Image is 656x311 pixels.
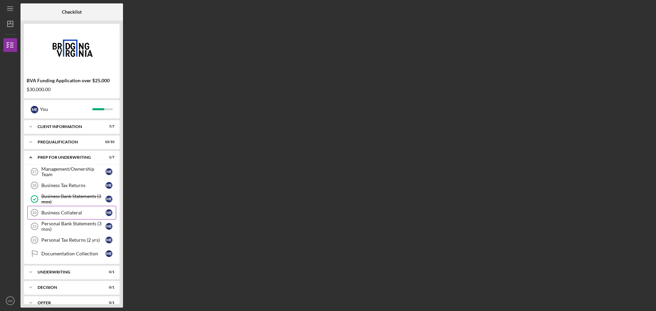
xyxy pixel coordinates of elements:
a: 17Management/Ownership TeamME [27,165,116,179]
div: Management/Ownership Team [41,166,106,177]
div: M E [106,196,112,202]
div: M E [106,209,112,216]
div: M E [106,237,112,243]
tspan: 18 [32,183,36,187]
div: Prep for Underwriting [38,155,97,159]
div: 0 / 1 [102,270,114,274]
tspan: 20 [32,211,37,215]
a: 18Business Tax ReturnsME [27,179,116,192]
div: 1 / 7 [102,155,114,159]
div: 0 / 1 [102,285,114,289]
a: Documentation CollectionME [27,247,116,260]
a: 21Personal Bank Statements (3 mos)ME [27,220,116,233]
div: Client Information [38,125,97,129]
div: M E [106,182,112,189]
tspan: 17 [32,170,36,174]
div: Business Tax Returns [41,183,106,188]
div: Decision [38,285,97,289]
button: ME [3,294,17,308]
tspan: 21 [32,224,37,228]
div: Offer [38,301,97,305]
div: Prequalification [38,140,97,144]
div: M E [106,168,112,175]
a: Business Bank Statements (3 mos)ME [27,192,116,206]
div: Personal Bank Statements (3 mos) [41,221,106,232]
div: Documentation Collection [41,251,106,256]
tspan: 22 [32,238,37,242]
div: 10 / 10 [102,140,114,144]
div: BVA Funding Application over $25,000 [27,78,117,83]
div: $30,000.00 [27,87,117,92]
div: Underwriting [38,270,97,274]
text: ME [8,299,13,303]
a: 20Business CollateralME [27,206,116,220]
div: 7 / 7 [102,125,114,129]
div: Personal Tax Returns (2 yrs) [41,237,106,243]
b: Checklist [62,9,82,15]
div: M E [106,223,112,230]
a: 22Personal Tax Returns (2 yrs)ME [27,233,116,247]
div: 0 / 1 [102,301,114,305]
div: M E [106,250,112,257]
div: You [40,103,92,115]
div: M E [31,106,38,113]
div: Business Bank Statements (3 mos) [41,194,106,204]
div: Business Collateral [41,210,106,215]
img: Product logo [24,27,120,68]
